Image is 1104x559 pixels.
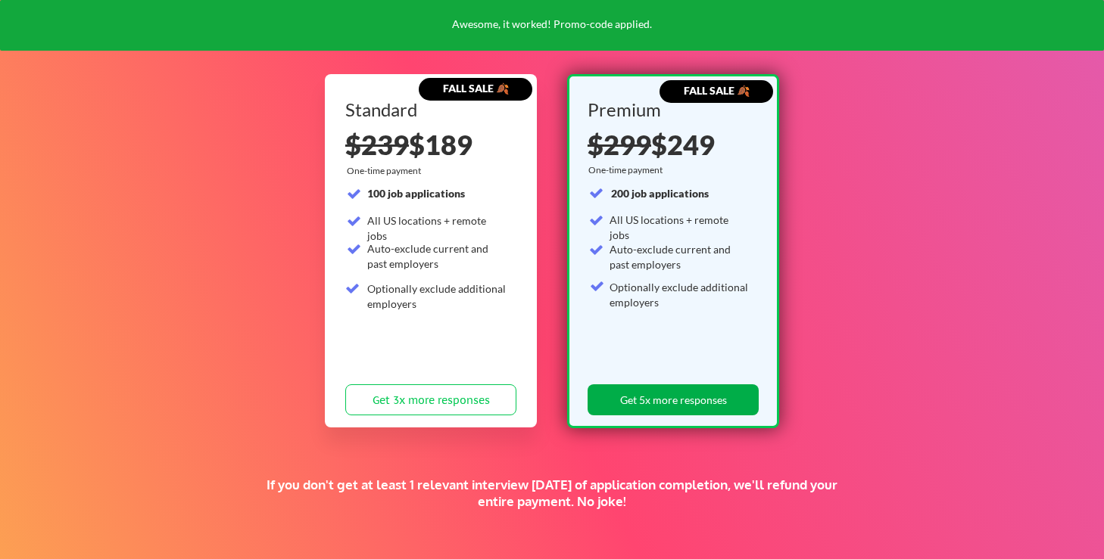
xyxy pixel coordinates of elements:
[588,384,759,415] button: Get 5x more responses
[588,131,753,158] div: $249
[684,84,750,97] strong: FALL SALE 🍂
[367,213,507,243] div: All US locations + remote jobs
[610,280,750,309] div: Optionally exclude additional employers
[610,213,750,242] div: All US locations + remote jobs
[588,164,667,176] div: One-time payment
[367,187,465,200] strong: 100 job applications
[588,101,753,119] div: Premium
[443,82,509,95] strong: FALL SALE 🍂
[367,281,507,311] div: Optionally exclude additional employers
[345,128,409,161] s: $239
[367,241,507,271] div: Auto-exclude current and past employers
[345,131,516,158] div: $189
[345,384,516,415] button: Get 3x more responses
[345,101,511,119] div: Standard
[347,165,426,177] div: One-time payment
[610,242,750,272] div: Auto-exclude current and past employers
[263,477,841,510] div: If you don't get at least 1 relevant interview [DATE] of application completion, we'll refund you...
[611,187,709,200] strong: 200 job applications
[588,128,651,161] s: $299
